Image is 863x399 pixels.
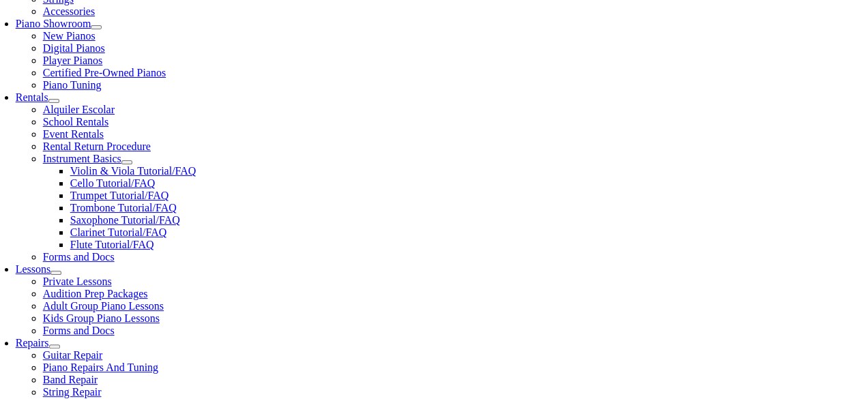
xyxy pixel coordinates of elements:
[43,349,103,361] a: Guitar Repair
[43,42,105,54] a: Digital Pianos
[16,91,48,103] a: Rentals
[91,25,102,29] button: Open submenu of Piano Showroom
[43,251,115,263] a: Forms and Docs
[70,177,156,189] a: Cello Tutorial/FAQ
[70,214,180,226] a: Saxophone Tutorial/FAQ
[70,239,154,250] a: Flute Tutorial/FAQ
[43,67,166,78] a: Certified Pre-Owned Pianos
[43,361,158,373] a: Piano Repairs And Tuning
[43,325,115,336] a: Forms and Docs
[70,202,177,213] a: Trombone Tutorial/FAQ
[48,99,59,103] button: Open submenu of Rentals
[43,153,121,164] a: Instrument Basics
[16,18,91,29] a: Piano Showroom
[150,3,171,18] span: of 2
[43,55,103,66] a: Player Pianos
[70,190,169,201] a: Trumpet Tutorial/FAQ
[43,300,164,312] a: Adult Group Piano Lessons
[70,226,167,238] a: Clarinet Tutorial/FAQ
[16,263,51,275] a: Lessons
[49,344,60,349] button: Open submenu of Repairs
[70,165,196,177] a: Violin & Viola Tutorial/FAQ
[113,3,150,18] input: Page
[43,79,102,91] a: Piano Tuning
[43,374,98,385] a: Band Repair
[50,271,61,275] button: Open submenu of Lessons
[389,3,486,18] select: Zoom
[16,337,49,349] a: Repairs
[43,116,108,128] a: School Rentals
[43,128,104,140] a: Event Rentals
[43,312,160,324] a: Kids Group Piano Lessons
[43,386,102,398] a: String Repair
[43,30,96,42] a: New Pianos
[43,104,115,115] a: Alquiler Escolar
[43,276,112,287] a: Private Lessons
[43,141,151,152] a: Rental Return Procedure
[43,288,148,299] a: Audition Prep Packages
[121,160,132,164] button: Open submenu of Instrument Basics
[43,5,95,17] a: Accessories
